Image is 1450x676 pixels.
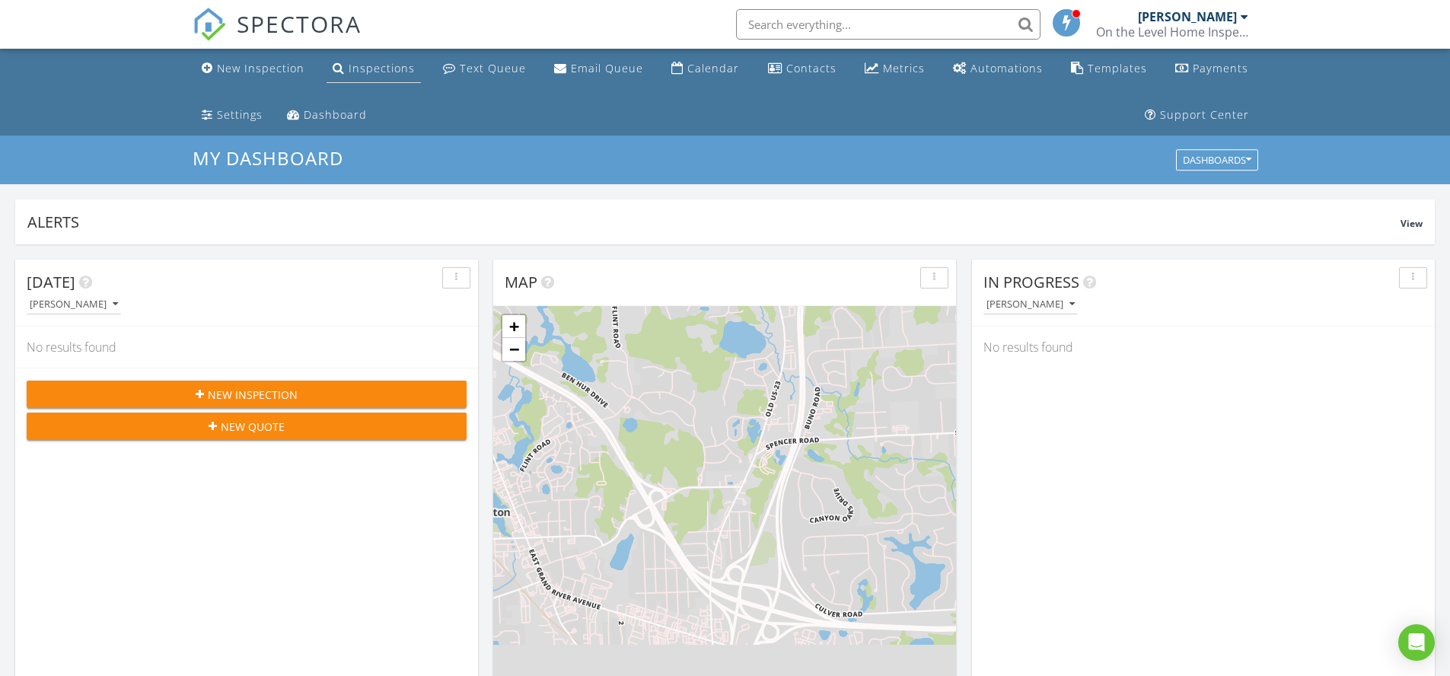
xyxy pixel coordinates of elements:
a: Settings [196,101,269,129]
div: Email Queue [571,61,643,75]
div: Alerts [27,212,1401,232]
a: Text Queue [437,55,532,83]
div: Support Center [1160,107,1249,122]
div: Inspections [349,61,415,75]
div: Automations [970,61,1043,75]
div: Payments [1193,61,1248,75]
button: New Quote [27,413,467,440]
div: Metrics [883,61,925,75]
span: Map [505,272,537,292]
a: Support Center [1139,101,1255,129]
a: Email Queue [548,55,649,83]
a: New Inspection [196,55,311,83]
img: The Best Home Inspection Software - Spectora [193,8,226,41]
button: [PERSON_NAME] [983,295,1078,315]
button: Dashboards [1176,150,1258,171]
div: [PERSON_NAME] [30,299,118,310]
div: Dashboard [304,107,367,122]
div: Templates [1088,61,1147,75]
a: Dashboard [281,101,373,129]
a: Templates [1065,55,1153,83]
a: Zoom in [502,315,525,338]
span: New Quote [221,419,285,435]
a: Automations (Basic) [947,55,1049,83]
a: Metrics [859,55,931,83]
a: Zoom out [502,338,525,361]
div: Text Queue [460,61,526,75]
a: Contacts [762,55,843,83]
a: Calendar [665,55,745,83]
div: [PERSON_NAME] [986,299,1075,310]
span: My Dashboard [193,145,343,171]
div: New Inspection [217,61,304,75]
a: Payments [1169,55,1254,83]
div: [PERSON_NAME] [1138,9,1237,24]
span: New Inspection [208,387,298,403]
a: Inspections [327,55,421,83]
div: Contacts [786,61,837,75]
div: Settings [217,107,263,122]
div: No results found [15,327,478,368]
div: Calendar [687,61,739,75]
span: [DATE] [27,272,75,292]
span: View [1401,217,1423,230]
div: On the Level Home Inspection [1096,24,1248,40]
button: [PERSON_NAME] [27,295,121,315]
button: New Inspection [27,381,467,408]
span: In Progress [983,272,1079,292]
a: SPECTORA [193,21,362,53]
div: Dashboards [1183,155,1251,166]
span: SPECTORA [237,8,362,40]
div: Open Intercom Messenger [1398,624,1435,661]
div: No results found [972,327,1435,368]
input: Search everything... [736,9,1040,40]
